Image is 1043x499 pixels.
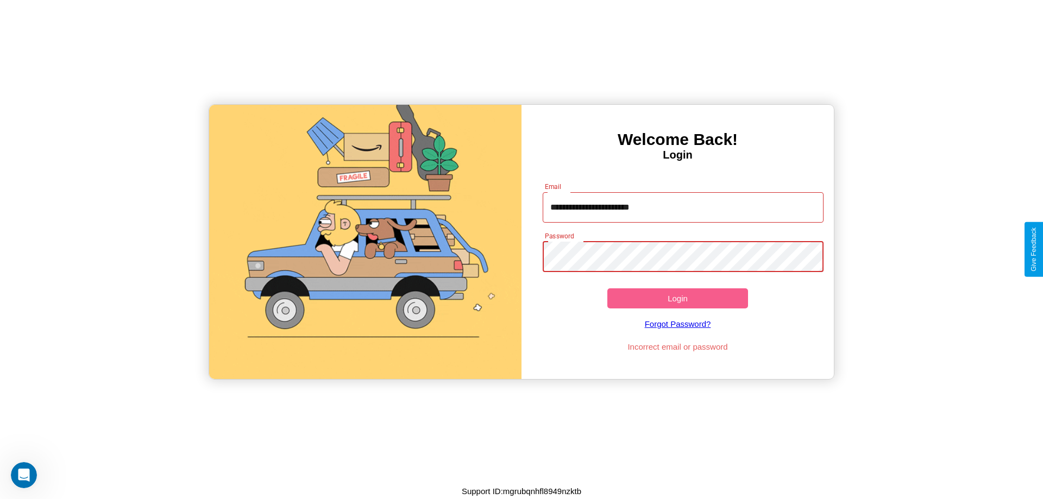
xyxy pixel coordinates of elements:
p: Incorrect email or password [537,339,819,354]
h3: Welcome Back! [521,130,834,149]
h4: Login [521,149,834,161]
p: Support ID: mgrubqnhfl8949nzktb [462,484,581,498]
button: Login [607,288,748,308]
label: Email [545,182,562,191]
iframe: Intercom live chat [11,462,37,488]
a: Forgot Password? [537,308,819,339]
img: gif [209,105,521,379]
div: Give Feedback [1030,228,1038,271]
label: Password [545,231,574,241]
